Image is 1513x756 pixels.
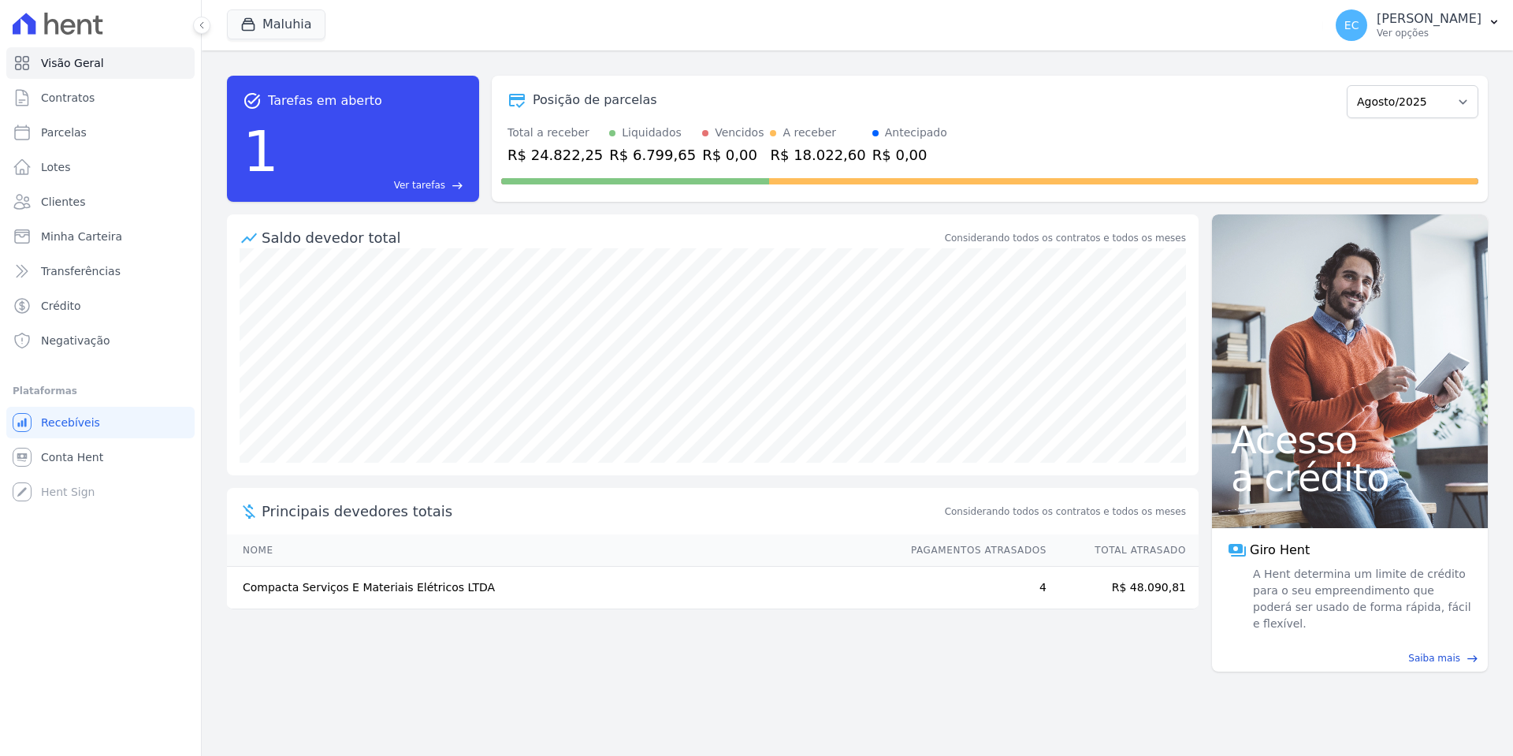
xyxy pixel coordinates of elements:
span: Principais devedores totais [262,501,942,522]
div: Saldo devedor total [262,227,942,248]
span: A Hent determina um limite de crédito para o seu empreendimento que poderá ser usado de forma ráp... [1250,566,1472,632]
th: Total Atrasado [1047,534,1199,567]
span: Conta Hent [41,449,103,465]
td: Compacta Serviços E Materiais Elétricos LTDA [227,567,896,609]
p: Ver opções [1377,27,1481,39]
span: EC [1344,20,1359,31]
div: R$ 0,00 [872,144,947,166]
a: Crédito [6,290,195,322]
button: EC [PERSON_NAME] Ver opções [1323,3,1513,47]
a: Negativação [6,325,195,356]
a: Clientes [6,186,195,218]
span: Crédito [41,298,81,314]
span: Parcelas [41,125,87,140]
div: R$ 24.822,25 [507,144,603,166]
span: task_alt [243,91,262,110]
th: Nome [227,534,896,567]
div: R$ 18.022,60 [770,144,865,166]
span: Visão Geral [41,55,104,71]
div: Total a receber [507,125,603,141]
span: Negativação [41,333,110,348]
div: Antecipado [885,125,947,141]
div: A receber [783,125,836,141]
div: R$ 0,00 [702,144,764,166]
span: Saiba mais [1408,651,1460,665]
td: 4 [896,567,1047,609]
p: [PERSON_NAME] [1377,11,1481,27]
a: Transferências [6,255,195,287]
span: Considerando todos os contratos e todos os meses [945,505,1186,519]
span: Clientes [41,194,85,210]
span: Ver tarefas [394,178,445,192]
span: Giro Hent [1250,541,1310,560]
a: Recebíveis [6,407,195,438]
div: Liquidados [622,125,682,141]
a: Lotes [6,151,195,183]
a: Ver tarefas east [285,178,463,192]
div: R$ 6.799,65 [609,144,696,166]
div: Considerando todos os contratos e todos os meses [945,231,1186,245]
a: Parcelas [6,117,195,148]
span: Tarefas em aberto [268,91,382,110]
span: Transferências [41,263,121,279]
button: Maluhia [227,9,325,39]
span: Recebíveis [41,415,100,430]
a: Minha Carteira [6,221,195,252]
span: a crédito [1231,459,1469,497]
div: Vencidos [715,125,764,141]
th: Pagamentos Atrasados [896,534,1047,567]
span: Contratos [41,90,95,106]
a: Saiba mais east [1221,651,1478,665]
a: Conta Hent [6,441,195,473]
span: Lotes [41,159,71,175]
a: Contratos [6,82,195,114]
div: 1 [243,110,279,192]
td: R$ 48.090,81 [1047,567,1199,609]
span: Minha Carteira [41,229,122,244]
span: east [452,180,463,192]
div: Plataformas [13,382,188,400]
a: Visão Geral [6,47,195,79]
div: Posição de parcelas [533,91,657,110]
span: east [1467,653,1478,665]
span: Acesso [1231,421,1469,459]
